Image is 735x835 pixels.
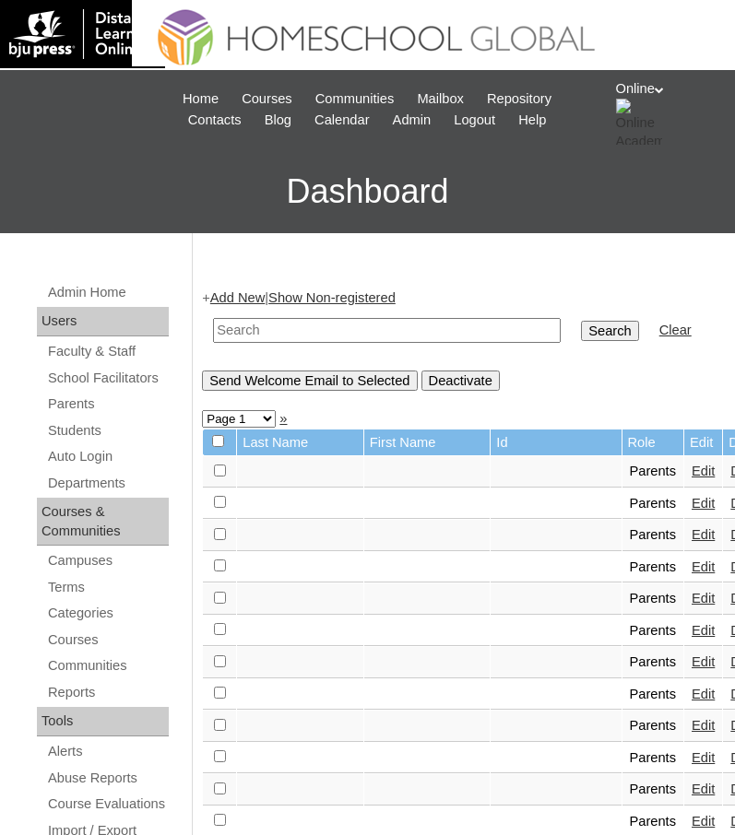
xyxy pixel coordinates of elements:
a: Campuses [46,549,169,572]
td: Parents [622,520,684,551]
a: Alerts [46,740,169,763]
a: Mailbox [408,88,473,110]
a: Edit [692,814,715,829]
a: Courses [46,629,169,652]
a: Edit [692,623,715,638]
a: Categories [46,602,169,625]
a: Edit [692,782,715,796]
div: Courses & Communities [37,498,169,546]
a: Clear [659,323,692,337]
a: Reports [46,681,169,704]
input: Send Welcome Email to Selected [202,370,417,391]
span: Blog [265,110,291,131]
h3: Dashboard [9,150,726,233]
a: Edit [692,718,715,733]
span: Admin [393,110,432,131]
a: Help [509,110,555,131]
td: Parents [622,488,684,520]
td: Parents [622,711,684,742]
a: Edit [692,527,715,542]
td: Role [622,429,684,456]
a: Edit [692,559,715,574]
td: Parents [622,774,684,806]
td: Edit [684,429,722,456]
a: Edit [692,464,715,478]
a: Communities [306,88,404,110]
span: Courses [242,88,292,110]
a: Logout [445,110,504,131]
a: Admin Home [46,281,169,304]
span: Home [183,88,219,110]
a: Communities [46,654,169,677]
a: Faculty & Staff [46,340,169,363]
a: Calendar [305,110,378,131]
div: + | [202,288,717,391]
a: Parents [46,393,169,416]
td: Parents [622,583,684,615]
td: Parents [622,743,684,774]
td: Parents [622,456,684,488]
a: Edit [692,496,715,511]
a: Terms [46,576,169,599]
td: Parents [622,679,684,711]
div: Tools [37,707,169,736]
a: Show Non-registered [268,290,396,305]
input: Deactivate [421,370,500,391]
a: Abuse Reports [46,767,169,790]
span: Communities [315,88,395,110]
a: Edit [692,591,715,606]
a: Courses [232,88,302,110]
img: logo-white.png [9,9,156,59]
span: Calendar [314,110,369,131]
a: Blog [255,110,301,131]
td: Parents [622,647,684,678]
span: Contacts [188,110,242,131]
a: Edit [692,654,715,669]
a: Contacts [179,110,251,131]
input: Search [581,321,638,341]
a: School Facilitators [46,367,169,390]
span: Repository [487,88,551,110]
span: Help [518,110,546,131]
a: Edit [692,687,715,701]
a: Home [173,88,228,110]
a: Departments [46,472,169,495]
td: First Name [364,429,491,456]
td: Id [491,429,621,456]
a: Students [46,419,169,442]
td: Parents [622,552,684,583]
a: Edit [692,750,715,765]
div: Users [37,307,169,336]
img: Online Academy [616,99,662,145]
input: Search [213,318,561,343]
a: Repository [478,88,561,110]
a: Admin [384,110,441,131]
td: Parents [622,616,684,647]
span: Mailbox [417,88,464,110]
a: Add New [210,290,265,305]
a: » [279,411,287,426]
a: Course Evaluations [46,793,169,816]
td: Last Name [237,429,363,456]
a: Auto Login [46,445,169,468]
div: Online [616,79,717,145]
span: Logout [454,110,495,131]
